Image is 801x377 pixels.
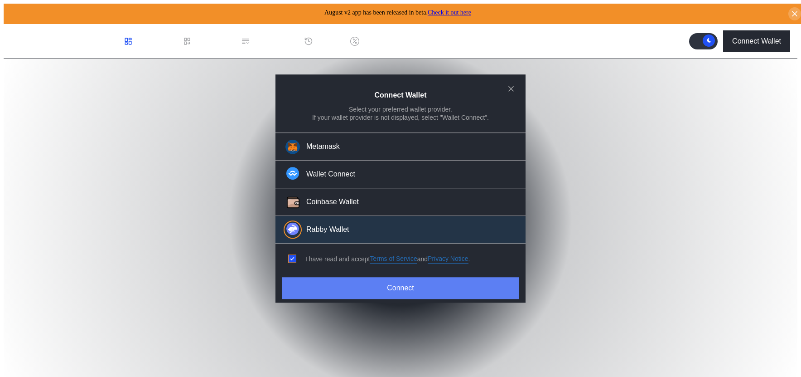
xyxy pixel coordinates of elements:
[306,170,355,179] div: Wallet Connect
[428,9,471,16] a: Check it out here
[732,37,781,45] div: Connect Wallet
[306,197,359,207] div: Coinbase Wallet
[317,37,339,45] div: History
[286,223,299,235] img: Rabby Wallet
[275,161,526,189] button: Wallet Connect
[306,142,340,152] div: Metamask
[428,255,468,264] a: Privacy Notice
[363,37,417,45] div: Discount Factors
[282,277,519,299] button: Connect
[136,37,172,45] div: Dashboard
[417,255,428,263] span: and
[275,189,526,216] button: Coinbase WalletCoinbase Wallet
[375,91,427,99] h2: Connect Wallet
[195,37,230,45] div: Loan Book
[312,113,489,122] div: If your wallet provider is not displayed, select "Wallet Connect".
[275,216,526,244] button: Rabby WalletRabby Wallet
[285,195,301,211] img: Coinbase Wallet
[275,133,526,161] button: Metamask
[305,255,470,264] div: I have read and accept .
[254,37,293,45] div: Permissions
[324,9,471,16] span: August v2 app has been released in beta.
[504,82,518,96] button: close modal
[306,225,349,235] div: Rabby Wallet
[349,105,452,113] div: Select your preferred wallet provider.
[370,255,417,264] a: Terms of Service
